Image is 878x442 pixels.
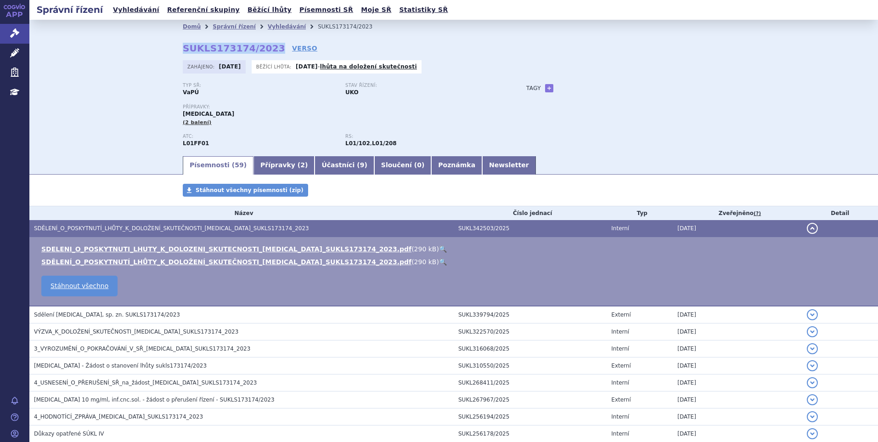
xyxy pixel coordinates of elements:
span: VÝZVA_K_DOLOŽENÍ_SKUTEČNOSTI_OPDIVO_SUKLS173174_2023 [34,329,238,335]
td: SUKL267967/2025 [454,391,607,408]
td: [DATE] [673,340,802,357]
button: detail [807,411,818,422]
span: Zahájeno: [187,63,216,70]
td: SUKL268411/2025 [454,374,607,391]
span: Interní [611,329,629,335]
li: SUKLS173174/2023 [318,20,384,34]
abbr: (?) [754,210,761,217]
a: Písemnosti (59) [183,156,253,175]
a: Statistiky SŘ [396,4,450,16]
button: detail [807,223,818,234]
td: SUKL310550/2025 [454,357,607,374]
th: Detail [802,206,878,220]
strong: NIVOLUMAB [183,140,209,147]
span: Interní [611,431,629,437]
span: (2 balení) [183,119,212,125]
td: [DATE] [673,374,802,391]
td: [DATE] [673,220,802,237]
a: + [545,84,553,92]
strong: SUKLS173174/2023 [183,43,285,54]
span: 9 [360,161,365,169]
a: Běžící lhůty [245,4,294,16]
td: SUKL339794/2025 [454,306,607,323]
span: 290 kB [414,245,437,253]
button: detail [807,377,818,388]
span: Externí [611,312,630,318]
a: Písemnosti SŘ [297,4,356,16]
span: 59 [235,161,243,169]
p: - [296,63,417,70]
a: SDĚLENÍ_O_POSKYTNUTÍ_LHŮTY_K_DOLOŽENÍ_SKUTEČNOSTI_[MEDICAL_DATA]_SUKLS173174_2023.pdf [41,258,411,266]
a: lhůta na doložení skutečnosti [320,63,417,70]
strong: nivolumab k léčbě metastazujícího kolorektálního karcinomu [372,140,397,147]
button: detail [807,394,818,405]
span: Důkazy opatřené SÚKL IV [34,431,104,437]
a: Domů [183,23,201,30]
a: Moje SŘ [358,4,394,16]
th: Název [29,206,454,220]
th: Typ [607,206,673,220]
span: OPDIVO - Žádost o stanovení lhůty sukls173174/2023 [34,363,207,369]
a: Stáhnout všechny písemnosti (zip) [183,184,308,197]
span: Externí [611,397,630,403]
p: RS: [345,134,499,139]
div: , [345,134,508,147]
a: Vyhledávání [268,23,306,30]
a: Referenční skupiny [164,4,242,16]
th: Číslo jednací [454,206,607,220]
p: Stav řízení: [345,83,499,88]
a: 🔍 [439,245,447,253]
a: Vyhledávání [110,4,162,16]
strong: UKO [345,89,359,96]
span: Interní [611,414,629,420]
p: Přípravky: [183,104,508,110]
td: [DATE] [673,306,802,323]
a: VERSO [292,44,317,53]
a: Přípravky (2) [253,156,315,175]
td: [DATE] [673,357,802,374]
button: detail [807,428,818,439]
span: Interní [611,380,629,386]
strong: [DATE] [296,63,318,70]
a: SDELENI_O_POSKYTNUTI_LHUTY_K_DOLOZENI_SKUTECNOSTI_[MEDICAL_DATA]_SUKLS173174_2023.pdf [41,245,411,253]
span: 290 kB [414,258,437,266]
strong: VaPÚ [183,89,199,96]
button: detail [807,360,818,371]
td: [DATE] [673,408,802,425]
li: ( ) [41,257,869,266]
span: 2 [300,161,305,169]
h3: Tagy [526,83,541,94]
a: 🔍 [439,258,447,266]
td: SUKL316068/2025 [454,340,607,357]
span: Sdělení OPDIVO, sp. zn. SUKLS173174/2023 [34,312,180,318]
span: Externí [611,363,630,369]
a: Sloučení (0) [374,156,431,175]
span: Interní [611,346,629,352]
td: SUKL256194/2025 [454,408,607,425]
p: Typ SŘ: [183,83,336,88]
span: [MEDICAL_DATA] [183,111,234,117]
button: detail [807,343,818,354]
p: ATC: [183,134,336,139]
a: Poznámka [431,156,482,175]
td: [DATE] [673,391,802,408]
td: [DATE] [673,323,802,340]
th: Zveřejněno [673,206,802,220]
span: 4_HODNOTÍCÍ_ZPRÁVA_OPDIVO_SUKLS173174_2023 [34,414,203,420]
button: detail [807,326,818,337]
td: SUKL322570/2025 [454,323,607,340]
li: ( ) [41,244,869,254]
span: 0 [417,161,422,169]
span: Stáhnout všechny písemnosti (zip) [196,187,304,193]
button: detail [807,309,818,320]
strong: nivolumab [345,140,370,147]
a: Newsletter [482,156,536,175]
span: OPDIVO 10 mg/ml, inf.cnc.sol. - žádost o přerušení řízení - SUKLS173174/2023 [34,397,275,403]
h2: Správní řízení [29,3,110,16]
a: Stáhnout všechno [41,276,118,296]
span: Interní [611,225,629,232]
span: SDĚLENÍ_O_POSKYTNUTÍ_LHŮTY_K_DOLOŽENÍ_SKUTEČNOSTI_OPDIVO_SUKLS173174_2023 [34,225,309,232]
td: SUKL342503/2025 [454,220,607,237]
strong: [DATE] [219,63,241,70]
a: Účastníci (9) [315,156,374,175]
